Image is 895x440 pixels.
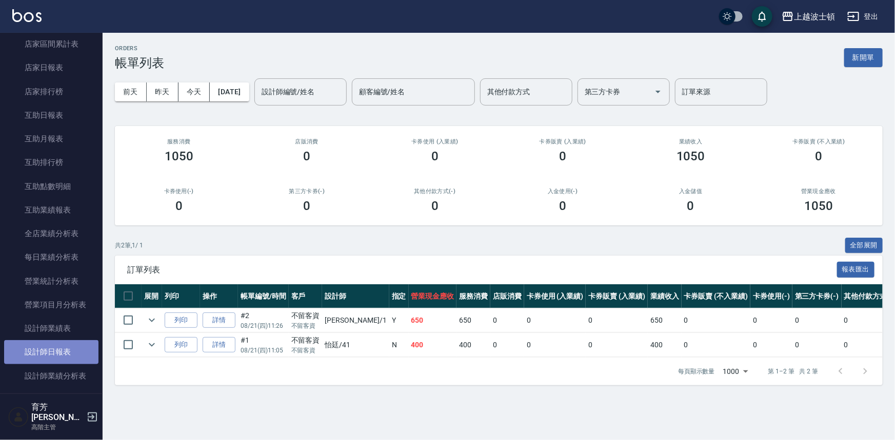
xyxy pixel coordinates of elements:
button: 全部展開 [845,238,883,254]
a: 店家排行榜 [4,80,98,103]
td: 怡廷 /41 [322,333,389,357]
p: 共 2 筆, 1 / 1 [115,241,143,250]
h2: 卡券販賣 (入業績) [511,138,615,145]
h2: 其他付款方式(-) [383,188,487,195]
a: 設計師業績月報表 [4,388,98,411]
td: 650 [409,308,457,332]
h2: 入金儲值 [639,188,743,195]
a: 詳情 [203,337,235,353]
div: 不留客資 [291,335,320,346]
td: N [389,333,409,357]
h3: 0 [303,149,310,163]
a: 全店業績分析表 [4,222,98,245]
button: 報表匯出 [837,262,875,278]
a: 每日業績分析表 [4,245,98,269]
td: 400 [409,333,457,357]
h2: 店販消費 [255,138,359,145]
button: 列印 [165,312,197,328]
div: 不留客資 [291,310,320,321]
h2: 卡券使用 (入業績) [383,138,487,145]
td: 400 [648,333,682,357]
h3: 1050 [677,149,705,163]
button: 登出 [843,7,883,26]
p: 08/21 (四) 11:26 [241,321,286,330]
th: 店販消費 [490,284,524,308]
button: expand row [144,312,160,328]
a: 設計師業績表 [4,317,98,340]
h3: 0 [431,199,439,213]
td: 0 [682,333,750,357]
td: 0 [750,308,792,332]
td: #2 [238,308,289,332]
button: 上越波士頓 [778,6,839,27]
h3: 1050 [804,199,833,213]
p: 第 1–2 筆 共 2 筆 [768,367,818,376]
p: 不留客資 [291,346,320,355]
h2: ORDERS [115,45,164,52]
th: 卡券使用 (入業績) [524,284,586,308]
h3: 0 [303,199,310,213]
td: [PERSON_NAME] /1 [322,308,389,332]
button: 今天 [178,82,210,101]
h3: 0 [559,199,566,213]
img: Logo [12,9,42,22]
td: 650 [456,308,490,332]
h2: 第三方卡券(-) [255,188,359,195]
th: 展開 [142,284,162,308]
button: 昨天 [147,82,178,101]
td: 0 [524,308,586,332]
td: 0 [490,333,524,357]
a: 新開單 [844,52,883,62]
h2: 營業現金應收 [767,188,871,195]
a: 詳情 [203,312,235,328]
h3: 0 [815,149,822,163]
h5: 育芳[PERSON_NAME] [31,402,84,423]
td: 0 [490,308,524,332]
a: 互助排行榜 [4,151,98,174]
th: 營業現金應收 [409,284,457,308]
h3: 1050 [165,149,193,163]
th: 操作 [200,284,238,308]
h3: 0 [431,149,439,163]
button: 新開單 [844,48,883,67]
th: 卡券使用(-) [750,284,792,308]
p: 08/21 (四) 11:05 [241,346,286,355]
td: 0 [586,333,648,357]
th: 設計師 [322,284,389,308]
h2: 業績收入 [639,138,743,145]
th: 卡券販賣 (入業績) [586,284,648,308]
button: save [752,6,772,27]
td: 0 [586,308,648,332]
td: Y [389,308,409,332]
a: 設計師業績分析表 [4,364,98,388]
a: 店家區間累計表 [4,32,98,56]
div: 1000 [719,358,752,385]
th: 卡券販賣 (不入業績) [682,284,750,308]
div: 上越波士頓 [794,10,835,23]
td: 0 [792,333,842,357]
td: 0 [682,308,750,332]
a: 營業統計分析表 [4,269,98,293]
a: 互助日報表 [4,103,98,127]
p: 每頁顯示數量 [678,367,715,376]
td: 0 [750,333,792,357]
p: 不留客資 [291,321,320,330]
a: 互助月報表 [4,127,98,151]
button: [DATE] [210,82,249,101]
button: 列印 [165,337,197,353]
td: 0 [792,308,842,332]
h3: 0 [175,199,183,213]
h2: 卡券販賣 (不入業績) [767,138,871,145]
button: expand row [144,337,160,352]
td: #1 [238,333,289,357]
th: 列印 [162,284,200,308]
a: 設計師日報表 [4,340,98,364]
th: 第三方卡券(-) [792,284,842,308]
p: 高階主管 [31,423,84,432]
button: Open [650,83,666,100]
h3: 0 [559,149,566,163]
span: 訂單列表 [127,265,837,275]
h3: 帳單列表 [115,56,164,70]
h2: 入金使用(-) [511,188,615,195]
a: 互助點數明細 [4,175,98,198]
